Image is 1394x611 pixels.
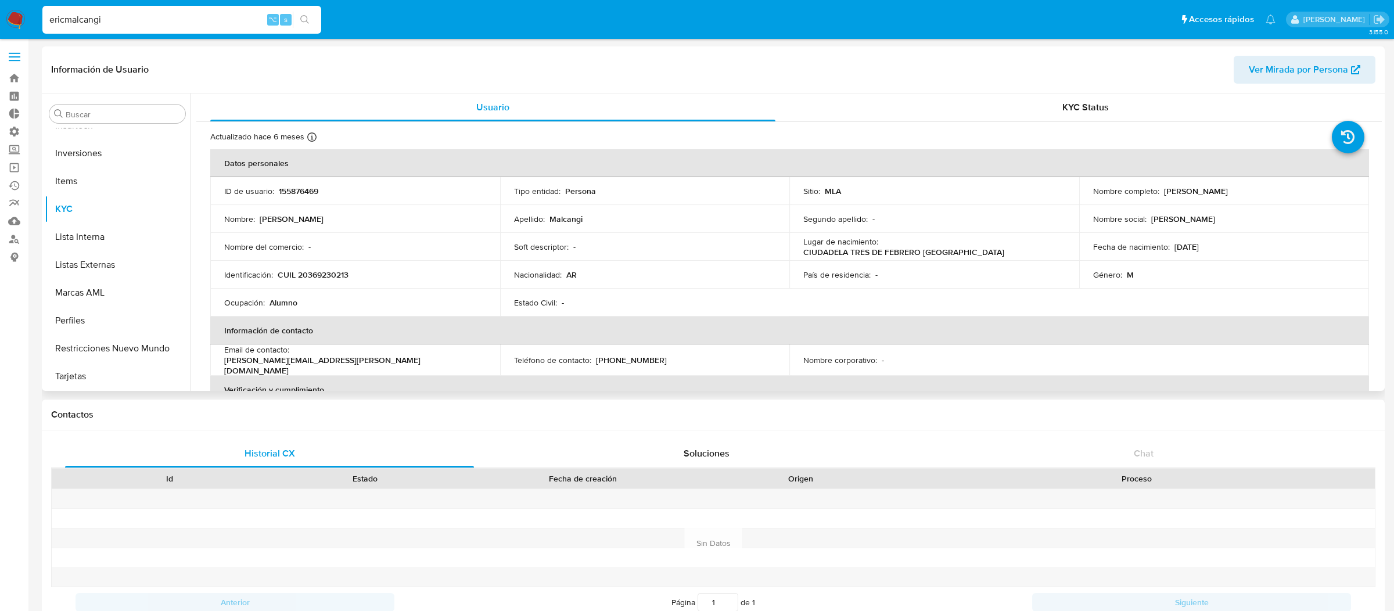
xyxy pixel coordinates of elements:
[45,335,190,362] button: Restricciones Nuevo Mundo
[45,251,190,279] button: Listas Externas
[875,269,878,280] p: -
[1093,242,1170,252] p: Fecha de nacimiento :
[1373,13,1385,26] a: Salir
[80,473,259,484] div: Id
[210,131,304,142] p: Actualizado hace 6 meses
[514,214,545,224] p: Apellido :
[224,242,304,252] p: Nombre del comercio :
[1234,56,1375,84] button: Ver Mirada por Persona
[803,214,868,224] p: Segundo apellido :
[752,596,755,608] span: 1
[224,186,274,196] p: ID de usuario :
[45,139,190,167] button: Inversiones
[224,297,265,308] p: Ocupación :
[825,186,841,196] p: MLA
[1249,56,1348,84] span: Ver Mirada por Persona
[210,149,1369,177] th: Datos personales
[1093,186,1159,196] p: Nombre completo :
[803,236,878,247] p: Lugar de nacimiento :
[308,242,311,252] p: -
[45,279,190,307] button: Marcas AML
[224,214,255,224] p: Nombre :
[562,297,564,308] p: -
[66,109,181,120] input: Buscar
[224,269,273,280] p: Identificación :
[1189,13,1254,26] span: Accesos rápidos
[471,473,695,484] div: Fecha de creación
[268,14,277,25] span: ⌥
[45,223,190,251] button: Lista Interna
[54,109,63,118] button: Buscar
[224,355,482,376] p: [PERSON_NAME][EMAIL_ADDRESS][PERSON_NAME][DOMAIN_NAME]
[803,247,1004,257] p: CIUDADELA TRES DE FEBRERO [GEOGRAPHIC_DATA]
[882,355,884,365] p: -
[514,186,561,196] p: Tipo entidad :
[476,100,509,114] span: Usuario
[803,269,871,280] p: País de residencia :
[803,186,820,196] p: Sitio :
[45,195,190,223] button: KYC
[1093,269,1122,280] p: Género :
[278,269,348,280] p: CUIL 20369230213
[514,269,562,280] p: Nacionalidad :
[565,186,596,196] p: Persona
[1164,186,1228,196] p: [PERSON_NAME]
[275,473,454,484] div: Estado
[549,214,583,224] p: Malcangi
[45,362,190,390] button: Tarjetas
[284,14,288,25] span: s
[711,473,890,484] div: Origen
[224,344,289,355] p: Email de contacto :
[514,355,591,365] p: Teléfono de contacto :
[1303,14,1369,25] p: eric.malcangi@mercadolibre.com
[279,186,318,196] p: 155876469
[51,64,149,76] h1: Información de Usuario
[210,317,1369,344] th: Información de contacto
[1093,214,1147,224] p: Nombre social :
[210,376,1369,404] th: Verificación y cumplimiento
[270,297,297,308] p: Alumno
[1174,242,1199,252] p: [DATE]
[1134,447,1154,460] span: Chat
[566,269,577,280] p: AR
[1266,15,1276,24] a: Notificaciones
[51,409,1375,420] h1: Contactos
[45,167,190,195] button: Items
[514,242,569,252] p: Soft descriptor :
[684,447,730,460] span: Soluciones
[872,214,875,224] p: -
[260,214,324,224] p: [PERSON_NAME]
[906,473,1367,484] div: Proceso
[45,307,190,335] button: Perfiles
[514,297,557,308] p: Estado Civil :
[1062,100,1109,114] span: KYC Status
[42,12,321,27] input: Buscar usuario o caso...
[1151,214,1215,224] p: [PERSON_NAME]
[596,355,667,365] p: [PHONE_NUMBER]
[573,242,576,252] p: -
[293,12,317,28] button: search-icon
[245,447,295,460] span: Historial CX
[803,355,877,365] p: Nombre corporativo :
[1127,269,1134,280] p: M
